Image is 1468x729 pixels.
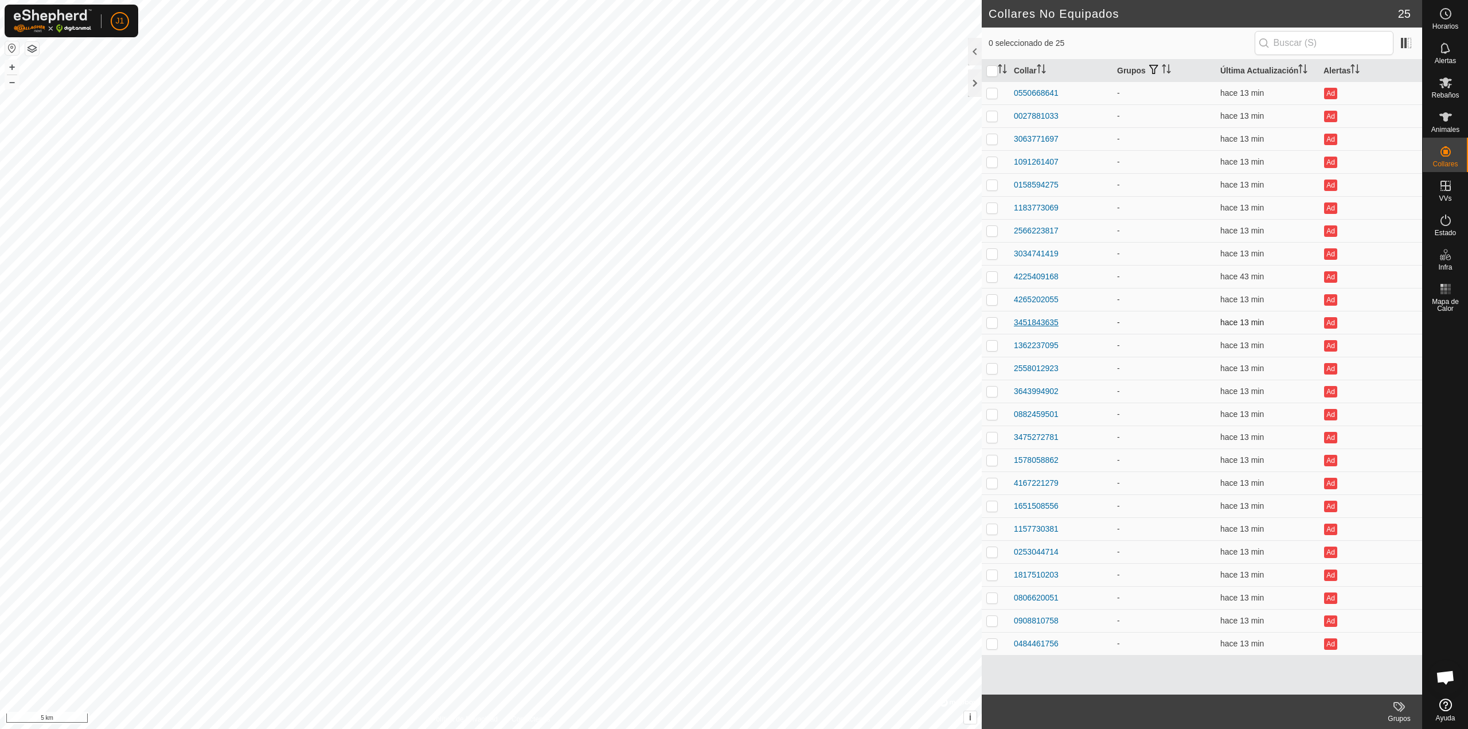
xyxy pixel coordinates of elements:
[1014,133,1059,145] div: 3063771697
[1220,318,1264,327] span: 5 oct 2025, 23:03
[1324,157,1337,168] button: Ad
[1436,715,1455,722] span: Ayuda
[5,75,19,89] button: –
[1014,271,1059,283] div: 4225409168
[1324,478,1337,489] button: Ad
[1376,714,1422,724] div: Grupos
[1220,478,1264,488] span: 5 oct 2025, 23:04
[1014,362,1059,375] div: 2558012923
[1112,311,1216,334] td: -
[1112,219,1216,242] td: -
[1112,288,1216,311] td: -
[1014,523,1059,535] div: 1157730381
[1014,408,1059,420] div: 0882459501
[1014,317,1059,329] div: 3451843635
[1324,432,1337,443] button: Ad
[1112,127,1216,150] td: -
[1014,592,1059,604] div: 0806620051
[1431,92,1459,99] span: Rebaños
[1112,104,1216,127] td: -
[1324,409,1337,420] button: Ad
[1432,23,1458,30] span: Horarios
[1220,111,1264,120] span: 5 oct 2025, 23:04
[1350,66,1360,75] p-sorticon: Activar para ordenar
[1319,60,1422,82] th: Alertas
[1014,179,1059,191] div: 0158594275
[1324,294,1337,306] button: Ad
[1220,88,1264,98] span: 5 oct 2025, 23:04
[1112,265,1216,288] td: -
[1220,249,1264,258] span: 5 oct 2025, 23:04
[969,712,971,722] span: i
[1220,157,1264,166] span: 5 oct 2025, 23:04
[1324,111,1337,122] button: Ad
[14,9,92,33] img: Logo Gallagher
[1324,501,1337,512] button: Ad
[1324,271,1337,283] button: Ad
[1255,31,1393,55] input: Buscar (S)
[1112,586,1216,609] td: -
[1324,248,1337,260] button: Ad
[512,714,550,724] a: Contáctenos
[1112,196,1216,219] td: -
[1220,180,1264,189] span: 5 oct 2025, 23:04
[998,66,1007,75] p-sorticon: Activar para ordenar
[1014,477,1059,489] div: 4167221279
[1216,60,1319,82] th: Última Actualización
[1014,385,1059,397] div: 3643994902
[1112,609,1216,632] td: -
[5,41,19,55] button: Restablecer Mapa
[1014,294,1059,306] div: 4265202055
[1112,242,1216,265] td: -
[1324,638,1337,650] button: Ad
[1112,81,1216,104] td: -
[1014,569,1059,581] div: 1817510203
[1112,449,1216,471] td: -
[1112,357,1216,380] td: -
[1435,229,1456,236] span: Estado
[1435,57,1456,64] span: Alertas
[1298,66,1307,75] p-sorticon: Activar para ordenar
[116,15,124,27] span: J1
[1220,203,1264,212] span: 5 oct 2025, 23:04
[1220,432,1264,442] span: 5 oct 2025, 23:03
[1431,126,1459,133] span: Animales
[1220,616,1264,625] span: 5 oct 2025, 23:04
[1220,593,1264,602] span: 5 oct 2025, 23:04
[1220,524,1264,533] span: 5 oct 2025, 23:04
[1014,225,1059,237] div: 2566223817
[1324,363,1337,375] button: Ad
[1220,410,1264,419] span: 5 oct 2025, 23:03
[1428,660,1463,695] div: Chat abierto
[964,711,977,724] button: i
[1112,632,1216,655] td: -
[1324,524,1337,535] button: Ad
[1220,387,1264,396] span: 5 oct 2025, 23:03
[1324,592,1337,604] button: Ad
[1324,317,1337,329] button: Ad
[1162,66,1171,75] p-sorticon: Activar para ordenar
[1220,341,1264,350] span: 5 oct 2025, 23:04
[1324,615,1337,627] button: Ad
[1112,60,1216,82] th: Grupos
[1037,66,1046,75] p-sorticon: Activar para ordenar
[1112,380,1216,403] td: -
[1220,570,1264,579] span: 5 oct 2025, 23:04
[5,60,19,74] button: +
[1324,134,1337,145] button: Ad
[1220,547,1264,556] span: 5 oct 2025, 23:04
[989,37,1255,49] span: 0 seleccionado de 25
[1014,340,1059,352] div: 1362237095
[1220,455,1264,465] span: 5 oct 2025, 23:04
[1014,202,1059,214] div: 1183773069
[1112,540,1216,563] td: -
[1014,110,1059,122] div: 0027881033
[1112,494,1216,517] td: -
[1220,639,1264,648] span: 5 oct 2025, 23:04
[1014,454,1059,466] div: 1578058862
[1324,570,1337,581] button: Ad
[1426,298,1465,312] span: Mapa de Calor
[1014,615,1059,627] div: 0908810758
[1112,150,1216,173] td: -
[1423,694,1468,726] a: Ayuda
